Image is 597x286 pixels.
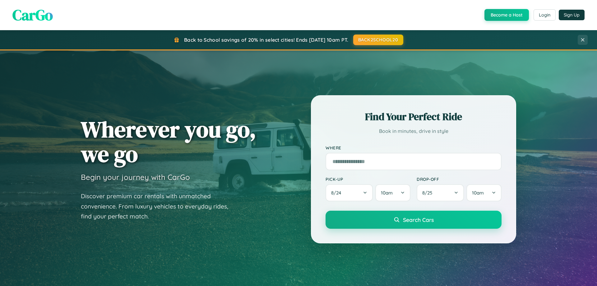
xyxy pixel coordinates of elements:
label: Drop-off [417,176,502,182]
button: 8/25 [417,184,464,201]
p: Book in minutes, drive in style [326,127,502,136]
p: Discover premium car rentals with unmatched convenience. From luxury vehicles to everyday rides, ... [81,191,236,222]
h3: Begin your journey with CarGo [81,172,190,182]
span: Back to School savings of 20% in select cities! Ends [DATE] 10am PT. [184,37,348,43]
span: 10am [381,190,393,196]
span: 8 / 25 [422,190,435,196]
span: 8 / 24 [331,190,344,196]
h2: Find Your Perfect Ride [326,110,502,124]
label: Pick-up [326,176,410,182]
button: Search Cars [326,211,502,229]
span: CarGo [12,5,53,25]
button: Login [534,9,556,21]
span: 10am [472,190,484,196]
button: 8/24 [326,184,373,201]
label: Where [326,145,502,150]
button: Become a Host [484,9,529,21]
h1: Wherever you go, we go [81,117,256,166]
span: Search Cars [403,216,434,223]
button: BACK2SCHOOL20 [353,35,403,45]
button: 10am [466,184,502,201]
button: 10am [375,184,410,201]
button: Sign Up [559,10,585,20]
